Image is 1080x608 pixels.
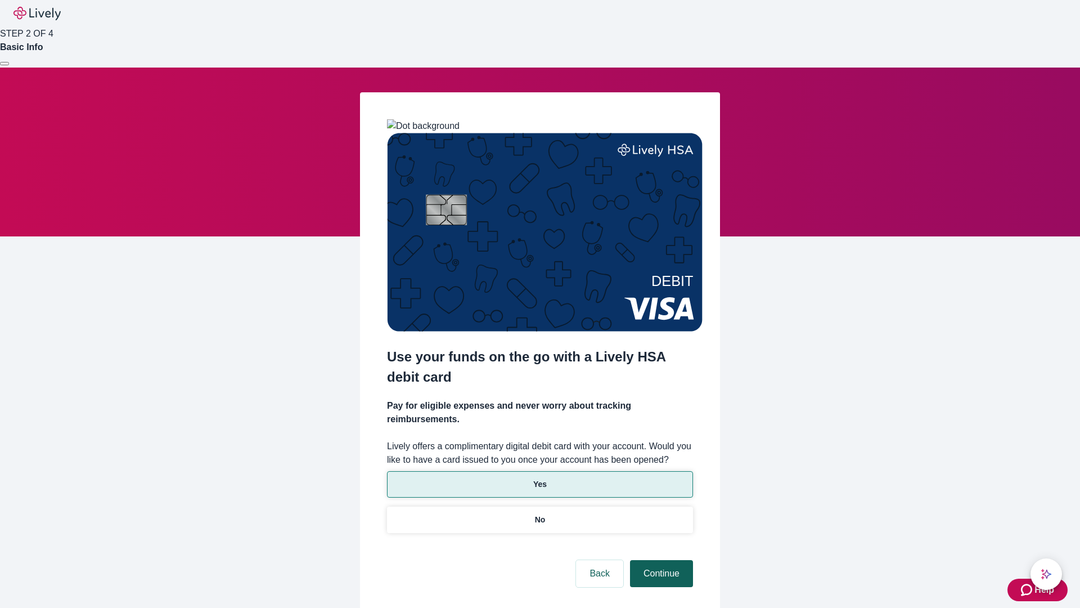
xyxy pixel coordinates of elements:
svg: Zendesk support icon [1021,583,1034,597]
button: Continue [630,560,693,587]
h2: Use your funds on the go with a Lively HSA debit card [387,347,693,387]
p: Yes [533,479,547,490]
label: Lively offers a complimentary digital debit card with your account. Would you like to have a card... [387,440,693,467]
svg: Lively AI Assistant [1041,569,1052,580]
h4: Pay for eligible expenses and never worry about tracking reimbursements. [387,399,693,426]
img: Debit card [387,133,703,332]
button: Zendesk support iconHelp [1007,579,1068,601]
button: chat [1030,558,1062,590]
span: Help [1034,583,1054,597]
button: Yes [387,471,693,498]
img: Lively [13,7,61,20]
button: Back [576,560,623,587]
p: No [535,514,546,526]
img: Dot background [387,119,460,133]
button: No [387,507,693,533]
